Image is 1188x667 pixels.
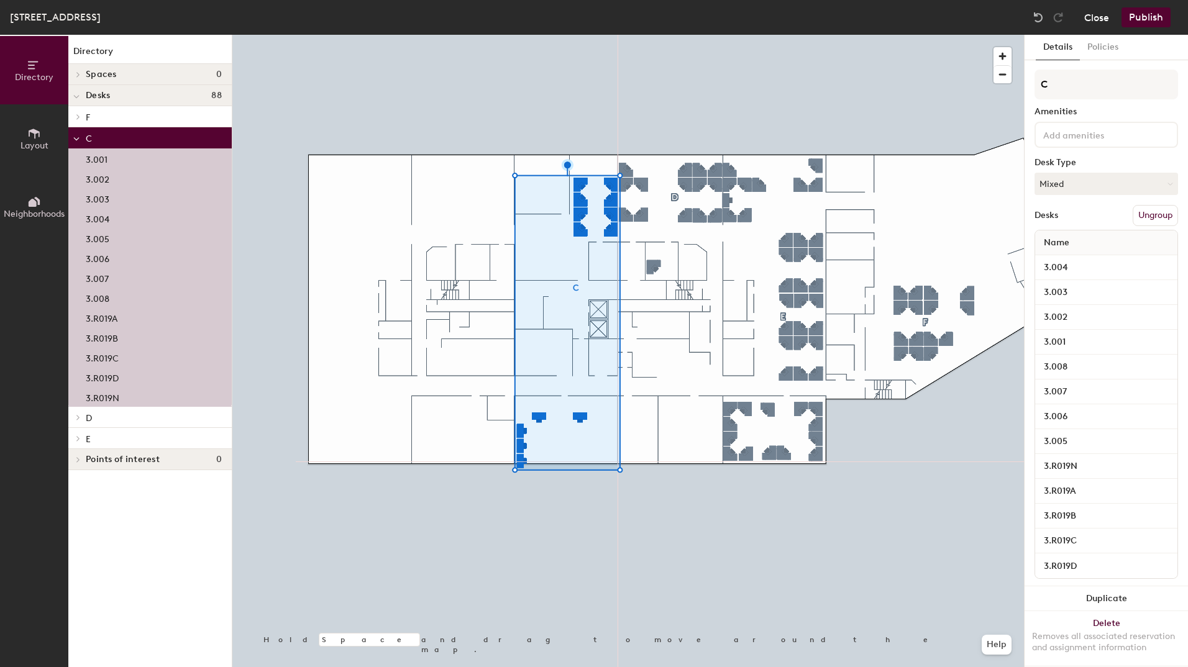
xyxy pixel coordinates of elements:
[1038,458,1175,475] input: Unnamed desk
[1038,358,1175,376] input: Unnamed desk
[1035,211,1058,220] div: Desks
[1035,173,1178,195] button: Mixed
[1025,611,1188,666] button: DeleteRemoves all associated reservation and assignment information
[1035,158,1178,168] div: Desk Type
[1052,11,1064,24] img: Redo
[86,151,107,165] p: 3.001
[15,72,53,83] span: Directory
[86,270,109,284] p: 3.007
[68,45,232,64] h1: Directory
[1032,11,1044,24] img: Undo
[1038,408,1175,425] input: Unnamed desk
[216,70,222,79] span: 0
[1041,127,1153,142] input: Add amenities
[86,112,90,123] span: F
[86,134,92,144] span: C
[1080,35,1126,60] button: Policies
[1038,383,1175,401] input: Unnamed desk
[216,455,222,465] span: 0
[1084,7,1109,27] button: Close
[86,413,92,424] span: D
[1038,333,1175,351] input: Unnamed desk
[86,230,109,245] p: 3.005
[1038,532,1175,550] input: Unnamed desk
[1133,205,1178,226] button: Ungroup
[86,211,109,225] p: 3.004
[1038,557,1175,574] input: Unnamed desk
[86,389,119,404] p: 3.R019N
[1122,7,1171,27] button: Publish
[86,171,109,185] p: 3.002
[4,209,65,219] span: Neighborhoods
[21,140,48,151] span: Layout
[1036,35,1080,60] button: Details
[1035,107,1178,117] div: Amenities
[86,350,119,364] p: 3.R019C
[1025,586,1188,611] button: Duplicate
[86,91,110,101] span: Desks
[86,455,160,465] span: Points of interest
[1038,232,1076,254] span: Name
[86,434,91,445] span: E
[982,635,1012,655] button: Help
[86,191,109,205] p: 3.003
[1038,309,1175,326] input: Unnamed desk
[86,330,118,344] p: 3.R019B
[1038,259,1175,276] input: Unnamed desk
[1038,284,1175,301] input: Unnamed desk
[86,250,109,265] p: 3.006
[86,290,109,304] p: 3.008
[1038,483,1175,500] input: Unnamed desk
[1032,631,1181,653] div: Removes all associated reservation and assignment information
[86,310,117,324] p: 3.R019A
[1038,433,1175,450] input: Unnamed desk
[10,9,101,25] div: [STREET_ADDRESS]
[86,70,117,79] span: Spaces
[1038,507,1175,525] input: Unnamed desk
[211,91,222,101] span: 88
[86,370,119,384] p: 3.R019D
